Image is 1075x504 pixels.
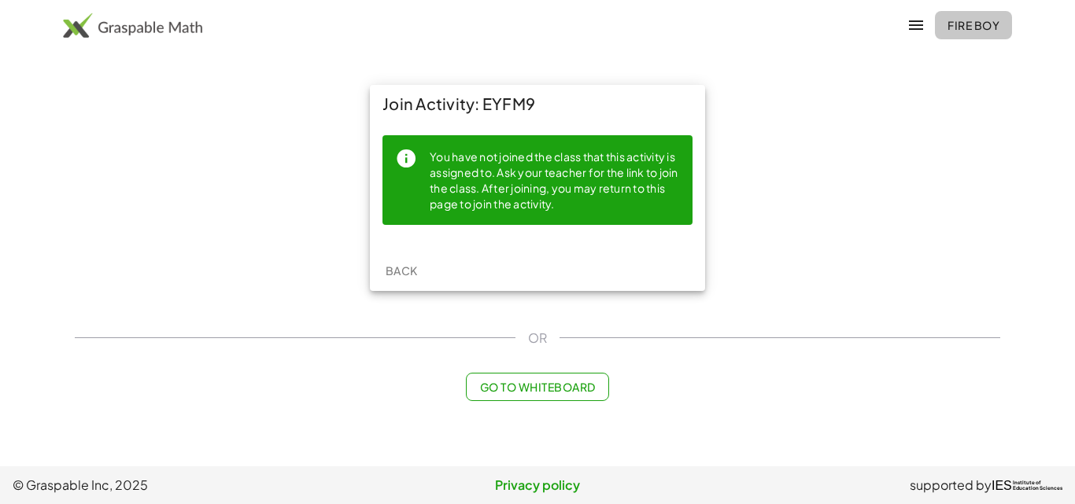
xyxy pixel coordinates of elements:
span: Back [385,263,417,278]
div: Join Activity: EYFM9 [370,85,705,123]
button: Go to Whiteboard [466,373,608,401]
span: © Graspable Inc, 2025 [13,476,363,495]
div: You have not joined the class that this activity is assigned to. Ask your teacher for the link to... [430,148,680,212]
span: OR [528,329,547,348]
a: IESInstitute ofEducation Sciences [992,476,1062,495]
button: Back [376,256,427,285]
span: supported by [910,476,992,495]
span: Institute of Education Sciences [1013,480,1062,491]
span: Fire Boy [948,18,999,32]
a: Privacy policy [363,476,713,495]
span: IES [992,478,1012,493]
span: Go to Whiteboard [479,380,595,394]
button: Fire Boy [935,11,1012,39]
